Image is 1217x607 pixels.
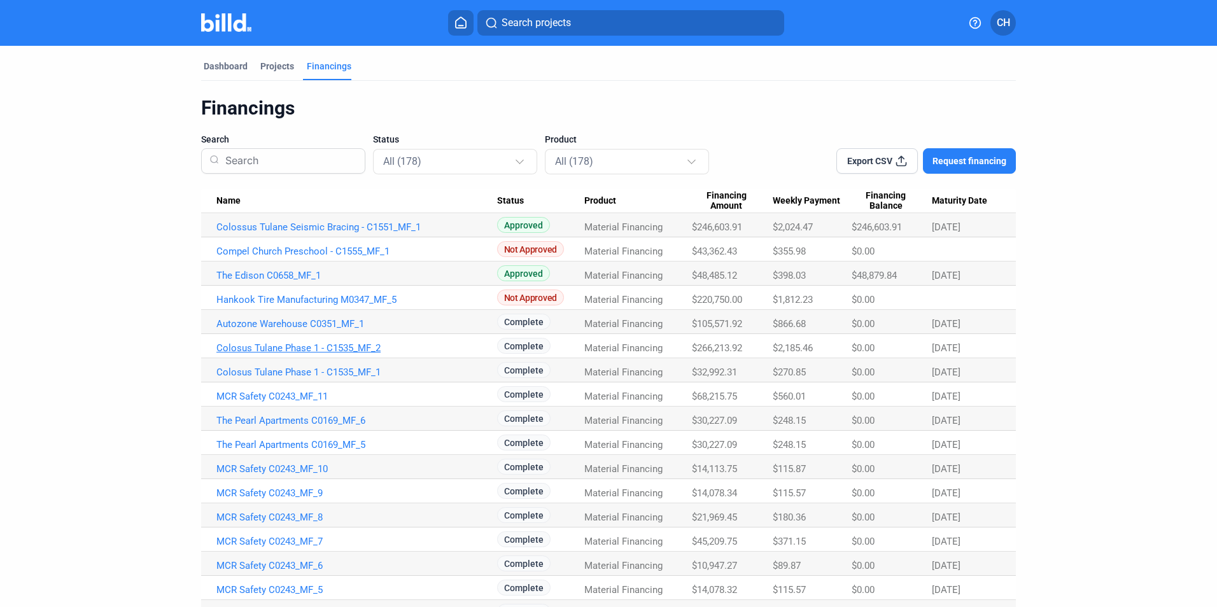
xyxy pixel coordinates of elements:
span: $0.00 [852,560,875,571]
div: Product [584,195,692,207]
span: Status [373,133,399,146]
span: Request financing [932,155,1006,167]
a: The Edison C0658_MF_1 [216,270,497,281]
span: $246,603.91 [692,221,742,233]
span: $0.00 [852,536,875,547]
span: $371.15 [773,536,806,547]
span: Material Financing [584,512,663,523]
span: $115.87 [773,463,806,475]
span: Complete [497,314,551,330]
span: $2,185.46 [773,342,813,354]
div: Name [216,195,497,207]
span: Material Financing [584,463,663,475]
a: Colosus Tulane Phase 1 - C1535_MF_1 [216,366,497,378]
span: [DATE] [932,366,960,378]
span: Complete [497,362,551,378]
button: Request financing [923,148,1016,174]
span: CH [997,15,1010,31]
span: $14,078.32 [692,584,737,596]
span: Material Financing [584,246,663,257]
span: Material Financing [584,342,663,354]
span: $30,227.09 [692,415,737,426]
span: $115.57 [773,487,806,499]
span: [DATE] [932,560,960,571]
span: Financing Balance [852,190,920,212]
span: Material Financing [584,536,663,547]
span: [DATE] [932,270,960,281]
span: Search projects [502,15,571,31]
a: MCR Safety C0243_MF_6 [216,560,497,571]
a: Compel Church Preschool - C1555_MF_1 [216,246,497,257]
span: [DATE] [932,221,960,233]
span: $45,209.75 [692,536,737,547]
span: Material Financing [584,487,663,499]
span: $866.68 [773,318,806,330]
span: Not Approved [497,241,564,257]
span: Complete [497,338,551,354]
span: Approved [497,265,550,281]
span: Material Financing [584,294,663,305]
span: [DATE] [932,512,960,523]
span: $0.00 [852,439,875,450]
span: $560.01 [773,391,806,402]
span: $398.03 [773,270,806,281]
span: $0.00 [852,391,875,402]
span: Weekly Payment [773,195,840,207]
span: [DATE] [932,318,960,330]
span: $0.00 [852,294,875,305]
a: MCR Safety C0243_MF_8 [216,512,497,523]
span: Product [584,195,616,207]
span: $89.87 [773,560,801,571]
span: $14,113.75 [692,463,737,475]
span: Material Financing [584,270,663,281]
span: $0.00 [852,415,875,426]
div: Financings [201,96,1016,120]
span: Search [201,133,229,146]
button: CH [990,10,1016,36]
div: Financing Balance [852,190,932,212]
span: Material Financing [584,391,663,402]
span: $105,571.92 [692,318,742,330]
a: Colossus Tulane Seismic Bracing - C1551_MF_1 [216,221,497,233]
span: Material Financing [584,439,663,450]
a: MCR Safety C0243_MF_10 [216,463,497,475]
span: $0.00 [852,318,875,330]
span: Material Financing [584,584,663,596]
div: Dashboard [204,60,248,73]
a: The Pearl Apartments C0169_MF_5 [216,439,497,450]
div: Maturity Date [932,195,1001,207]
a: Autozone Warehouse C0351_MF_1 [216,318,497,330]
span: Complete [497,531,551,547]
span: Export CSV [847,155,892,167]
span: $10,947.27 [692,560,737,571]
span: Complete [497,410,551,426]
span: Not Approved [497,290,564,305]
a: The Pearl Apartments C0169_MF_6 [216,415,497,426]
span: Approved [497,217,550,233]
span: [DATE] [932,415,960,426]
span: $0.00 [852,584,875,596]
span: Complete [497,555,551,571]
span: $2,024.47 [773,221,813,233]
span: Status [497,195,524,207]
span: [DATE] [932,342,960,354]
span: $21,969.45 [692,512,737,523]
div: Financing Amount [692,190,772,212]
button: Search projects [477,10,784,36]
input: Search [220,144,357,178]
span: [DATE] [932,536,960,547]
span: $0.00 [852,463,875,475]
span: Financing Amount [692,190,761,212]
span: [DATE] [932,391,960,402]
span: $0.00 [852,512,875,523]
span: $0.00 [852,342,875,354]
span: $266,213.92 [692,342,742,354]
span: Complete [497,507,551,523]
span: $248.15 [773,415,806,426]
span: $48,879.84 [852,270,897,281]
span: Product [545,133,577,146]
span: Complete [497,435,551,450]
span: $355.98 [773,246,806,257]
span: $248.15 [773,439,806,450]
span: Material Financing [584,221,663,233]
